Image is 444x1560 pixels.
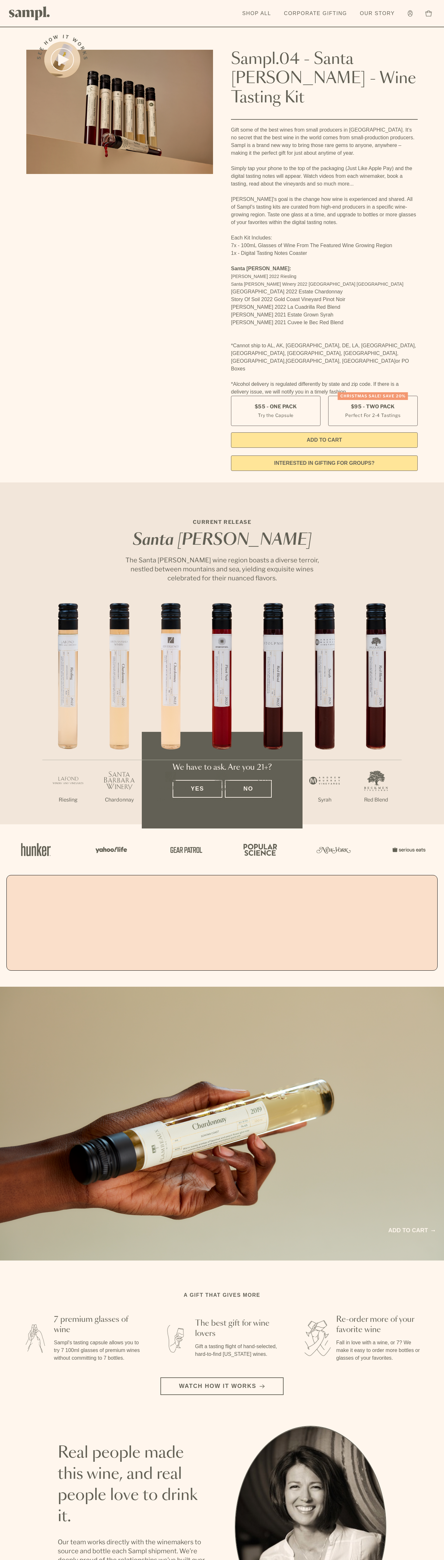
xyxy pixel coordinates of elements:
a: Add to cart [388,1226,435,1235]
small: Perfect For 2-4 Tastings [345,412,400,419]
img: Sampl.04 - Santa Barbara - Wine Tasting Kit [26,50,213,174]
p: Red Blend [350,796,402,804]
p: Chardonnay [145,796,196,804]
p: Red Blend [248,796,299,804]
button: See how it works [44,42,80,78]
li: 6 / 7 [299,603,350,824]
a: Corporate Gifting [281,6,350,21]
li: 4 / 7 [196,603,248,824]
li: 1 / 7 [42,603,94,824]
a: Shop All [239,6,274,21]
p: Syrah [299,796,350,804]
p: Riesling [42,796,94,804]
li: 5 / 7 [248,603,299,824]
span: $55 - One Pack [255,403,297,410]
li: 2 / 7 [94,603,145,824]
p: Pinot Noir [196,796,248,804]
a: Our Story [357,6,398,21]
li: 7 / 7 [350,603,402,824]
div: Christmas SALE! Save 20% [338,392,408,400]
span: $95 - Two Pack [351,403,395,410]
a: interested in gifting for groups? [231,455,418,471]
small: Try the Capsule [258,412,294,419]
li: 3 / 7 [145,603,196,824]
button: Add to Cart [231,432,418,448]
p: Chardonnay [94,796,145,804]
img: Sampl logo [9,6,50,20]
